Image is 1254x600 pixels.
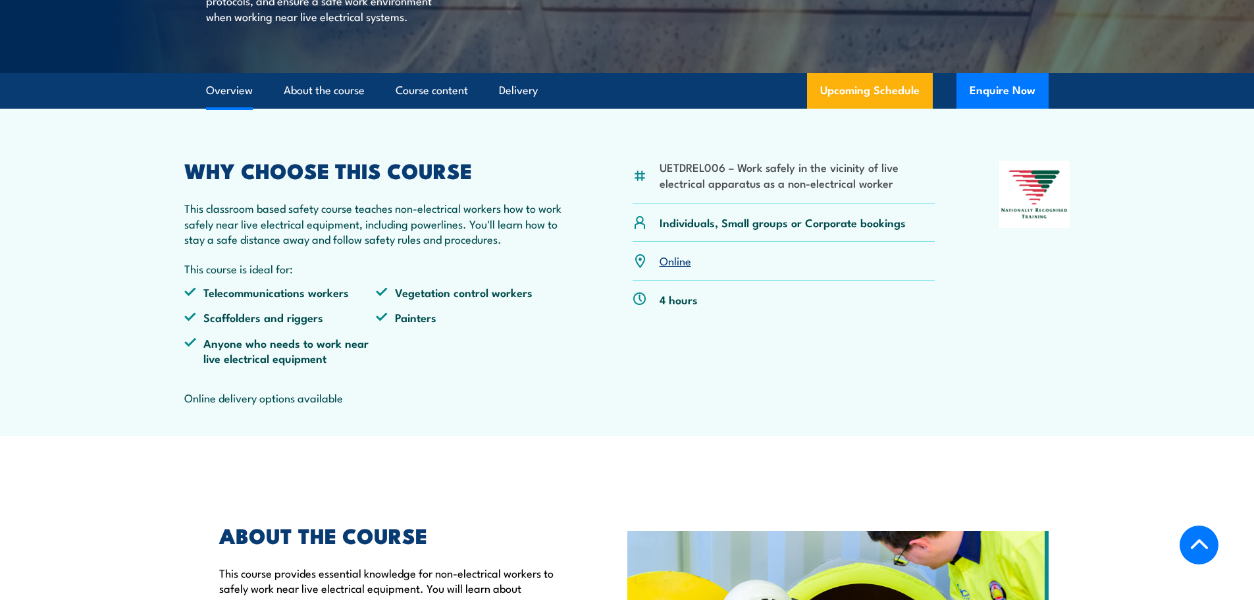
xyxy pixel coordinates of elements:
p: Individuals, Small groups or Corporate bookings [660,215,906,230]
p: 4 hours [660,292,698,307]
h2: ABOUT THE COURSE [219,526,567,544]
a: Upcoming Schedule [807,73,933,109]
p: Online delivery options available [184,390,569,405]
li: Vegetation control workers [376,285,568,300]
li: UETDREL006 – Work safely in the vicinity of live electrical apparatus as a non-electrical worker [660,159,935,190]
li: Painters [376,310,568,325]
li: Telecommunications workers [184,285,377,300]
li: Anyone who needs to work near live electrical equipment [184,335,377,366]
a: Course content [396,73,468,108]
a: Online [660,252,691,268]
button: Enquire Now [956,73,1049,109]
p: This classroom based safety course teaches non-electrical workers how to work safely near live el... [184,200,569,246]
p: This course is ideal for: [184,261,569,276]
a: About the course [284,73,365,108]
a: Overview [206,73,253,108]
img: Nationally Recognised Training logo. [999,161,1070,228]
h2: WHY CHOOSE THIS COURSE [184,161,569,179]
li: Scaffolders and riggers [184,310,377,325]
a: Delivery [499,73,538,108]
